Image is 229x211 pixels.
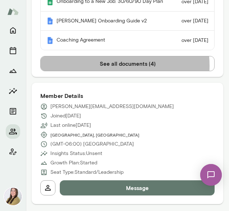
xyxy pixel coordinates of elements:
[50,122,91,129] p: Last online [DATE]
[6,64,20,78] button: Growth Plan
[6,124,20,139] button: Members
[50,141,134,148] p: (GMT-06:00) [GEOGRAPHIC_DATA]
[46,37,54,44] img: Mento
[174,12,214,31] td: over [DATE]
[50,103,174,110] p: [PERSON_NAME][EMAIL_ADDRESS][DOMAIN_NAME]
[40,56,215,71] button: See all documents (4)
[40,91,215,100] h6: Member Details
[174,31,214,50] td: over [DATE]
[50,112,81,120] p: Joined [DATE]
[6,23,20,38] button: Home
[4,188,22,205] img: Michelle Doan
[50,132,139,138] span: [GEOGRAPHIC_DATA], [GEOGRAPHIC_DATA]
[7,5,19,18] img: Mento
[6,145,20,159] button: Client app
[50,150,102,157] p: Insights Status: Unsent
[6,104,20,119] button: Documents
[6,84,20,98] button: Insights
[41,12,174,31] th: [PERSON_NAME] Onboarding Guide v2
[60,180,215,195] button: Message
[50,169,124,176] p: Seat Type: Standard/Leadership
[50,159,97,167] p: Growth Plan: Started
[46,17,54,25] img: Mento
[41,31,174,50] th: Coaching Agreement
[6,43,20,58] button: Sessions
